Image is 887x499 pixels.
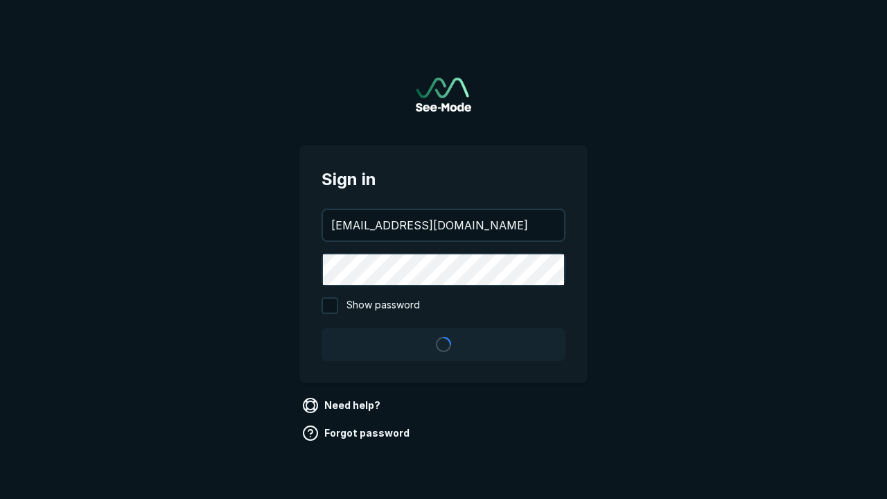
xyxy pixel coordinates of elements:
img: See-Mode Logo [416,78,471,112]
a: Go to sign in [416,78,471,112]
input: your@email.com [323,210,564,240]
span: Show password [346,297,420,314]
a: Forgot password [299,422,415,444]
a: Need help? [299,394,386,417]
span: Sign in [322,167,565,192]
